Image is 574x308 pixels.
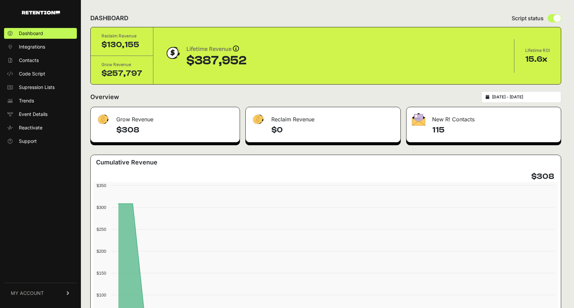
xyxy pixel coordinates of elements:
div: Reclaim Revenue [101,33,142,39]
div: Lifetime ROI [525,47,550,54]
a: Contacts [4,55,77,66]
span: Trends [19,97,34,104]
h2: Overview [90,92,119,102]
span: Contacts [19,57,39,64]
a: Trends [4,95,77,106]
a: Event Details [4,109,77,120]
h4: $308 [531,171,554,182]
div: $257,797 [101,68,142,79]
text: $100 [97,292,106,298]
img: Retention.com [22,11,60,14]
div: 15.6x [525,54,550,65]
div: $130,155 [101,39,142,50]
span: Code Script [19,70,45,77]
text: $350 [97,183,106,188]
span: Dashboard [19,30,43,37]
a: Integrations [4,41,77,52]
h2: DASHBOARD [90,13,128,23]
text: $250 [97,227,106,232]
text: $300 [97,205,106,210]
text: $150 [97,271,106,276]
span: Script status [512,14,544,22]
a: Support [4,136,77,147]
h4: 115 [432,125,555,135]
a: MY ACCOUNT [4,283,77,303]
span: Support [19,138,37,145]
a: Code Script [4,68,77,79]
img: dollar-coin-05c43ed7efb7bc0c12610022525b4bbbb207c7efeef5aecc26f025e68dcafac9.png [164,44,181,61]
div: Lifetime Revenue [186,44,246,54]
img: fa-envelope-19ae18322b30453b285274b1b8af3d052b27d846a4fbe8435d1a52b978f639a2.png [412,113,425,126]
span: Integrations [19,43,45,50]
div: $387,952 [186,54,246,67]
h4: $0 [271,125,395,135]
a: Supression Lists [4,82,77,93]
div: Grow Revenue [91,107,240,127]
span: MY ACCOUNT [11,290,44,297]
div: Grow Revenue [101,61,142,68]
img: fa-dollar-13500eef13a19c4ab2b9ed9ad552e47b0d9fc28b02b83b90ba0e00f96d6372e9.png [251,113,265,126]
h4: $308 [116,125,234,135]
a: Reactivate [4,122,77,133]
div: Reclaim Revenue [246,107,401,127]
a: Dashboard [4,28,77,39]
span: Event Details [19,111,48,118]
span: Reactivate [19,124,42,131]
text: $200 [97,249,106,254]
span: Supression Lists [19,84,55,91]
div: New R! Contacts [406,107,561,127]
img: fa-dollar-13500eef13a19c4ab2b9ed9ad552e47b0d9fc28b02b83b90ba0e00f96d6372e9.png [96,113,110,126]
h3: Cumulative Revenue [96,158,157,167]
